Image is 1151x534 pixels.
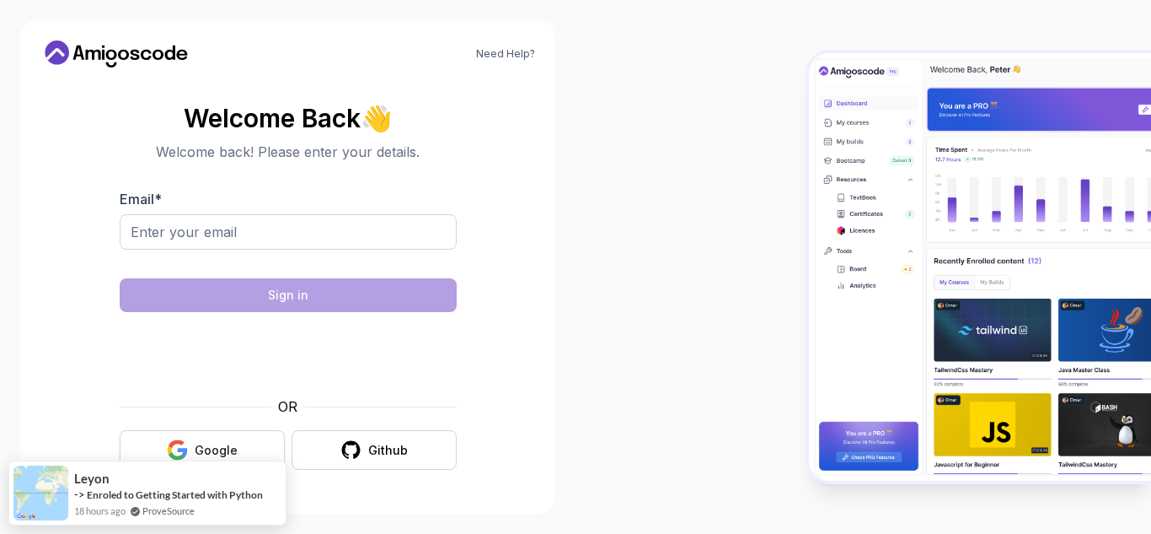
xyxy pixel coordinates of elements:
iframe: chat widget [1047,429,1151,509]
label: Email * [120,191,162,208]
button: Sign in [120,278,457,312]
img: provesource social proof notification image [13,466,68,521]
button: Google [120,430,285,470]
iframe: Widget containing checkbox for hCaptcha security challenge [161,322,415,386]
div: Github [368,442,408,459]
a: Home link [40,40,192,67]
button: Github [292,430,457,470]
div: Sign in [268,287,308,304]
span: 👋 [361,105,392,132]
h2: Welcome Back [120,105,457,132]
span: 18 hours ago [74,504,126,518]
p: OR [278,396,297,417]
a: Need Help? [476,47,535,61]
span: leyon [74,472,110,486]
img: Amigoscode Dashboard [809,53,1151,480]
div: Google [195,442,238,459]
a: Enroled to Getting Started with Python [87,488,263,501]
a: ProveSource [142,504,195,518]
input: Enter your email [120,214,457,250]
span: -> [74,488,85,501]
p: Welcome back! Please enter your details. [120,142,457,162]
